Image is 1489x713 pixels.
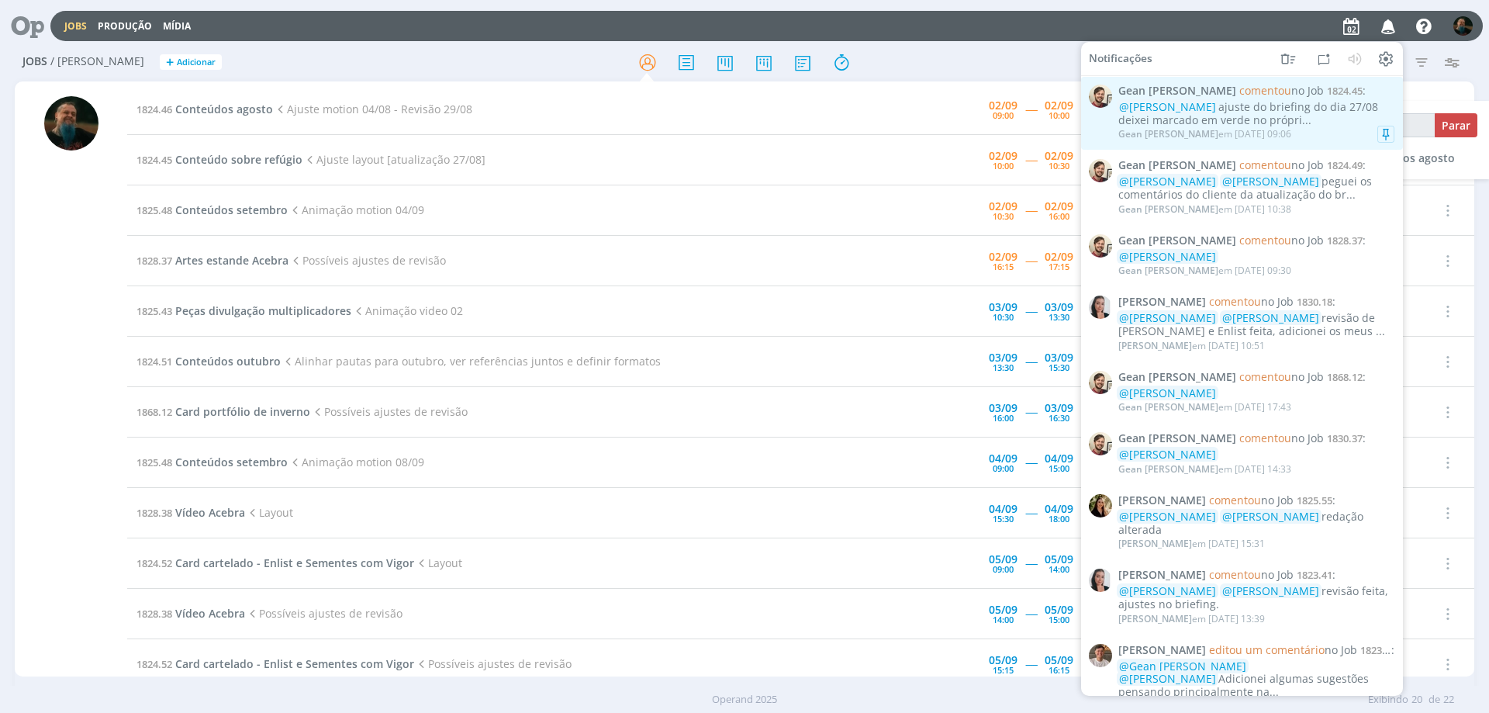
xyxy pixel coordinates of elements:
[1025,455,1037,469] span: -----
[288,253,446,268] span: Possíveis ajustes de revisão
[1118,464,1291,475] div: em [DATE] 14:33
[1118,569,1394,582] span: :
[993,111,1014,119] div: 09:00
[136,152,302,167] a: 1824.45Conteúdo sobre refúgio
[1118,101,1394,127] div: ajuste do briefing do dia 27/08 deixei marcado em verde no própri...
[1119,248,1216,263] span: @[PERSON_NAME]
[1118,203,1291,214] div: em [DATE] 10:38
[1118,613,1265,624] div: em [DATE] 13:39
[1327,84,1363,98] span: 1824.45
[1442,118,1470,133] span: Parar
[136,506,172,520] span: 1828.38
[1239,83,1324,98] span: no Job
[158,20,195,33] button: Mídia
[351,303,463,318] span: Animação video 02
[1429,692,1440,708] span: de
[136,606,245,621] a: 1828.38Vídeo Acebra
[1045,403,1073,414] div: 03/09
[1025,404,1037,419] span: -----
[1357,151,1455,165] span: Conteúdos agosto
[160,54,222,71] button: +Adicionar
[1045,251,1073,262] div: 02/09
[414,556,462,570] span: Layout
[136,455,172,469] span: 1825.48
[1297,493,1332,507] span: 1825.55
[1209,493,1261,507] span: comentou
[1453,16,1473,36] img: M
[136,102,273,116] a: 1824.46Conteúdos agosto
[1118,432,1394,445] span: :
[1411,692,1422,708] span: 20
[50,55,144,68] span: / [PERSON_NAME]
[136,355,172,369] span: 1824.51
[136,304,172,318] span: 1825.43
[1089,494,1112,517] img: C
[1443,692,1454,708] span: 22
[1089,85,1112,108] img: G
[1025,253,1037,268] span: -----
[1118,234,1394,247] span: :
[175,303,351,318] span: Peças divulgação multiplicadores
[1118,511,1394,537] div: redação alterada
[1119,583,1216,598] span: @[PERSON_NAME]
[1049,615,1069,624] div: 15:00
[1089,643,1112,666] img: T
[175,606,245,621] span: Vídeo Acebra
[1453,12,1473,40] button: M
[98,19,152,33] a: Produção
[136,202,288,217] a: 1825.48Conteúdos setembro
[1239,233,1324,247] span: no Job
[175,455,288,469] span: Conteúdos setembro
[1118,537,1192,550] span: [PERSON_NAME]
[989,352,1017,363] div: 03/09
[1209,294,1261,309] span: comentou
[136,153,172,167] span: 1824.45
[1119,310,1216,325] span: @[PERSON_NAME]
[1118,538,1265,549] div: em [DATE] 15:31
[1209,642,1325,656] span: editou um comentário
[1118,264,1218,277] span: Gean [PERSON_NAME]
[1118,129,1291,140] div: em [DATE] 09:06
[993,514,1014,523] div: 15:30
[1118,611,1192,625] span: [PERSON_NAME]
[1025,152,1037,167] span: -----
[245,606,402,621] span: Possíveis ajustes de revisão
[989,604,1017,615] div: 05/09
[1327,234,1363,247] span: 1828.37
[1049,514,1069,523] div: 18:00
[1118,202,1218,215] span: Gean [PERSON_NAME]
[136,303,351,318] a: 1825.43Peças divulgação multiplicadores
[989,504,1017,514] div: 04/09
[1297,295,1332,309] span: 1830.18
[993,464,1014,472] div: 09:00
[1222,509,1319,524] span: @[PERSON_NAME]
[1239,431,1291,445] span: comentou
[989,403,1017,414] div: 03/09
[1239,369,1324,384] span: no Job
[1118,234,1236,247] span: Gean [PERSON_NAME]
[993,313,1014,321] div: 10:30
[1209,294,1294,309] span: no Job
[993,414,1014,422] div: 16:00
[1118,371,1236,384] span: Gean [PERSON_NAME]
[993,565,1014,573] div: 09:00
[136,102,172,116] span: 1824.46
[1239,369,1291,384] span: comentou
[1222,310,1319,325] span: @[PERSON_NAME]
[1209,567,1261,582] span: comentou
[989,100,1017,111] div: 02/09
[1118,643,1394,656] span: :
[136,656,414,671] a: 1824.52Card cartelado - Enlist e Sementes com Vigor
[245,505,293,520] span: Layout
[1089,159,1112,182] img: G
[1025,556,1037,570] span: -----
[1045,201,1073,212] div: 02/09
[1118,371,1394,384] span: :
[1118,312,1394,338] div: revisão de [PERSON_NAME] e Enlist feita, adicionei os meus ...
[1327,158,1363,172] span: 1824.49
[1119,671,1216,686] span: @[PERSON_NAME]
[1045,453,1073,464] div: 04/09
[1118,569,1206,582] span: [PERSON_NAME]
[1025,656,1037,671] span: -----
[1049,313,1069,321] div: 13:30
